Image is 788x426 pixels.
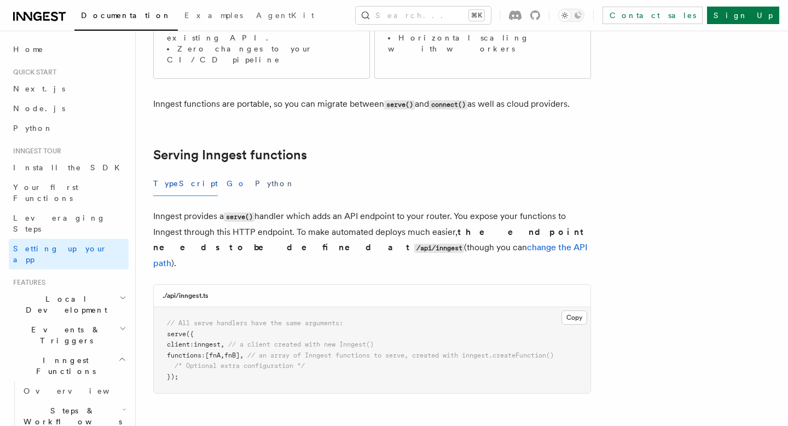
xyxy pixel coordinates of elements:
span: [fnA [205,352,221,359]
a: Home [9,39,129,59]
span: client [167,341,190,348]
a: Setting up your app [9,239,129,269]
a: Install the SDK [9,158,129,177]
a: Overview [19,381,129,401]
span: Documentation [81,11,171,20]
code: serve() [384,100,415,110]
span: Node.js [13,104,65,113]
span: Your first Functions [13,183,78,203]
span: AgentKit [256,11,314,20]
span: // All serve handlers have the same arguments: [167,319,343,327]
a: AgentKit [250,3,321,30]
a: Node.js [9,99,129,118]
button: Search...⌘K [356,7,491,24]
span: Home [13,44,44,55]
p: Inngest provides a handler which adds an API endpoint to your router. You expose your functions t... [153,209,591,271]
button: Events & Triggers [9,320,129,350]
span: Features [9,278,45,287]
button: Toggle dark mode [558,9,584,22]
span: Install the SDK [13,163,126,172]
span: inngest [194,341,221,348]
a: Serving Inngest functions [153,147,307,163]
p: Inngest functions are portable, so you can migrate between and as well as cloud providers. [153,96,591,112]
button: Python [255,171,295,196]
span: Quick start [9,68,56,77]
a: Leveraging Steps [9,208,129,239]
a: Your first Functions [9,177,129,208]
code: /api/inngest [414,244,464,253]
span: : [201,352,205,359]
span: }); [167,373,178,381]
span: serve [167,330,186,338]
a: Python [9,118,129,138]
li: Zero changes to your CI/CD pipeline [167,43,356,65]
button: Inngest Functions [9,350,129,381]
span: : [190,341,194,348]
span: , [240,352,244,359]
span: ({ [186,330,194,338]
li: Horizontal scaling with workers [388,32,577,54]
a: Sign Up [707,7,779,24]
button: Local Development [9,289,129,320]
code: serve() [224,212,254,222]
span: Events & Triggers [9,324,119,346]
span: Python [13,124,53,133]
code: connect() [429,100,467,110]
span: // a client created with new Inngest() [228,341,374,348]
span: Inngest Functions [9,355,118,377]
a: Next.js [9,79,129,99]
button: Copy [561,310,587,325]
span: Next.js [13,84,65,93]
span: , [221,352,224,359]
button: Go [227,171,246,196]
span: fnB] [224,352,240,359]
span: Local Development [9,293,119,315]
span: Overview [24,387,136,395]
span: functions [167,352,201,359]
span: Leveraging Steps [13,214,106,233]
li: Adding Inngest to an existing API. [167,21,356,43]
button: TypeScript [153,171,218,196]
span: /* Optional extra configuration */ [175,362,305,370]
span: Inngest tour [9,147,61,156]
span: Examples [184,11,243,20]
span: Setting up your app [13,244,107,264]
span: , [221,341,224,348]
a: Documentation [74,3,178,31]
h3: ./api/inngest.ts [163,291,208,300]
a: Examples [178,3,250,30]
a: Contact sales [602,7,703,24]
kbd: ⌘K [469,10,484,21]
span: // an array of Inngest functions to serve, created with inngest.createFunction() [247,352,554,359]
